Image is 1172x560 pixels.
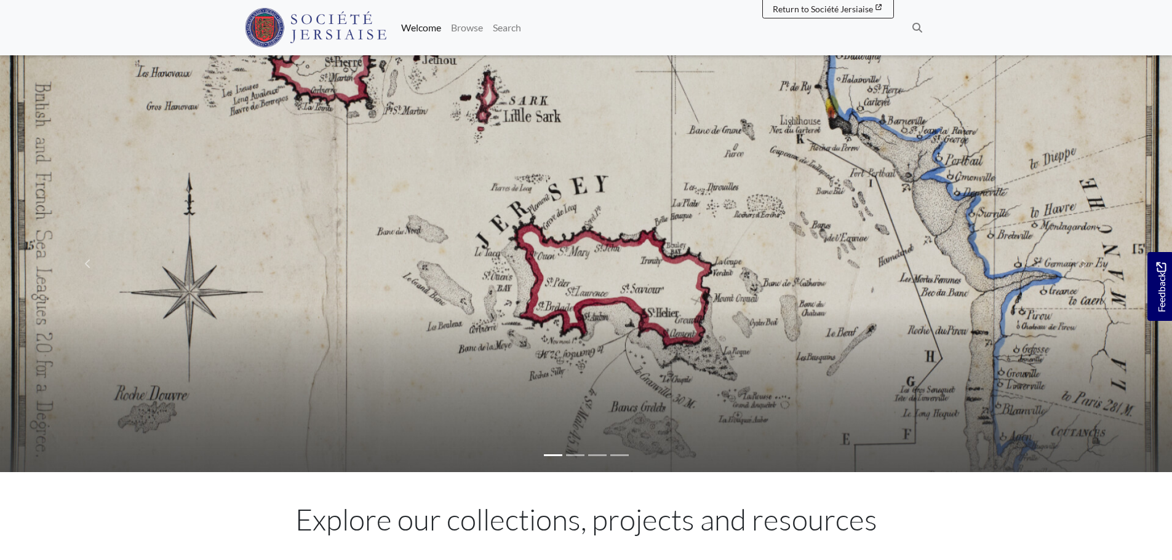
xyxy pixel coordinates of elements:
[773,4,873,14] span: Return to Société Jersiaise
[446,15,488,40] a: Browse
[245,5,387,50] a: Société Jersiaise logo
[396,15,446,40] a: Welcome
[996,55,1172,472] a: Move to next slideshow image
[245,502,928,537] h1: Explore our collections, projects and resources
[488,15,526,40] a: Search
[245,8,387,47] img: Société Jersiaise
